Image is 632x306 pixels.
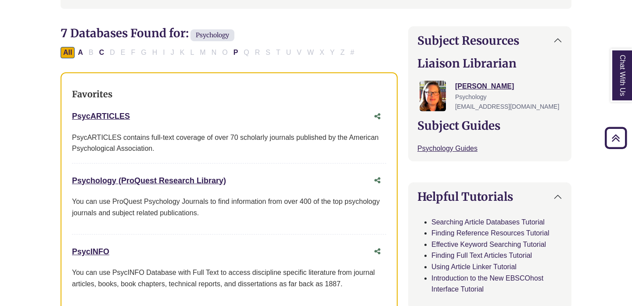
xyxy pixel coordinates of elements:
a: PsycARTICLES [72,112,130,121]
a: Back to Top [602,132,630,144]
span: 7 Databases Found for: [61,26,189,40]
span: [EMAIL_ADDRESS][DOMAIN_NAME] [455,103,559,110]
h2: Liaison Librarian [417,57,562,70]
button: Filter Results P [231,47,241,58]
a: Psychology Guides [417,145,478,152]
a: PsycINFO [72,247,109,256]
button: Subject Resources [409,27,571,54]
button: Share this database [369,108,386,125]
div: You can use PsycINFO Database with Full Text to access discipline specific literature from journa... [72,267,386,289]
div: PsycARTICLES contains full-text coverage of over 70 scholarly journals published by the American ... [72,132,386,154]
a: Finding Reference Resources Tutorial [431,229,549,237]
button: Share this database [369,172,386,189]
h3: Favorites [72,89,386,100]
a: Searching Article Databases Tutorial [431,218,545,226]
a: Finding Full Text Articles Tutorial [431,252,532,259]
a: Psychology (ProQuest Research Library) [72,176,226,185]
h2: Subject Guides [417,119,562,132]
span: Psychology [190,29,234,41]
button: All [61,47,75,58]
span: Psychology [455,93,487,100]
button: Share this database [369,243,386,260]
button: Helpful Tutorials [409,183,571,210]
img: Jessica Moore [420,81,446,111]
p: You can use ProQuest Psychology Journals to find information from over 400 of the top psychology ... [72,196,386,218]
button: Filter Results C [97,47,107,58]
a: Using Article Linker Tutorial [431,263,517,270]
a: Effective Keyword Searching Tutorial [431,241,546,248]
a: Introduction to the New EBSCOhost Interface Tutorial [431,274,543,293]
a: [PERSON_NAME] [455,82,514,90]
div: Alpha-list to filter by first letter of database name [61,48,358,56]
button: Filter Results A [75,47,86,58]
